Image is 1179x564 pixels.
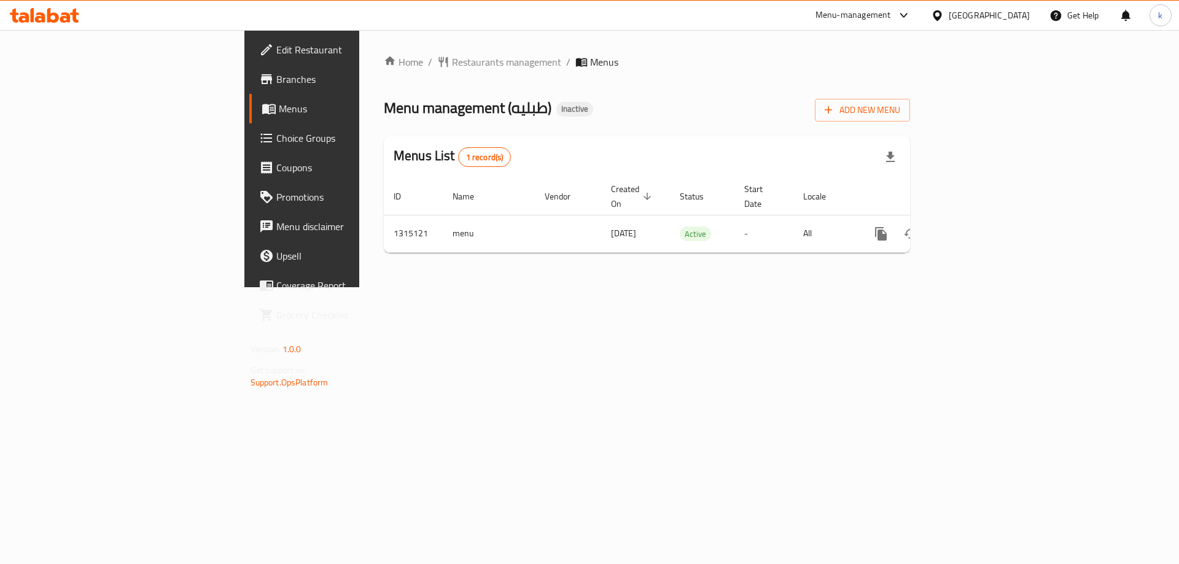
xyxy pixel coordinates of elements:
[282,341,302,357] span: 1.0.0
[276,190,432,204] span: Promotions
[680,189,720,204] span: Status
[734,215,793,252] td: -
[896,219,925,249] button: Change Status
[249,182,442,212] a: Promotions
[590,55,618,69] span: Menus
[384,55,910,69] nav: breadcrumb
[556,104,593,114] span: Inactive
[815,99,910,122] button: Add New Menu
[384,94,551,122] span: Menu management ( طبليه )
[279,101,432,116] span: Menus
[249,153,442,182] a: Coupons
[437,55,561,69] a: Restaurants management
[394,189,417,204] span: ID
[443,215,535,252] td: menu
[793,215,857,252] td: All
[251,374,329,390] a: Support.OpsPlatform
[276,278,432,293] span: Coverage Report
[384,178,994,253] table: enhanced table
[276,72,432,87] span: Branches
[276,307,432,322] span: Grocery Checklist
[680,227,711,241] span: Active
[459,152,511,163] span: 1 record(s)
[276,249,432,263] span: Upsell
[566,55,570,69] li: /
[249,64,442,94] a: Branches
[251,362,307,378] span: Get support on:
[866,219,896,249] button: more
[458,147,512,167] div: Total records count
[276,42,432,57] span: Edit Restaurant
[556,102,593,117] div: Inactive
[249,300,442,330] a: Grocery Checklist
[453,189,490,204] span: Name
[249,212,442,241] a: Menu disclaimer
[857,178,994,215] th: Actions
[825,102,900,118] span: Add New Menu
[249,123,442,153] a: Choice Groups
[1158,9,1162,22] span: k
[949,9,1030,22] div: [GEOGRAPHIC_DATA]
[545,189,586,204] span: Vendor
[876,142,905,172] div: Export file
[744,182,779,211] span: Start Date
[276,219,432,234] span: Menu disclaimer
[815,8,891,23] div: Menu-management
[249,241,442,271] a: Upsell
[249,94,442,123] a: Menus
[611,182,655,211] span: Created On
[276,160,432,175] span: Coupons
[249,35,442,64] a: Edit Restaurant
[803,189,842,204] span: Locale
[276,131,432,145] span: Choice Groups
[249,271,442,300] a: Coverage Report
[452,55,561,69] span: Restaurants management
[394,147,511,167] h2: Menus List
[251,341,281,357] span: Version:
[611,225,636,241] span: [DATE]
